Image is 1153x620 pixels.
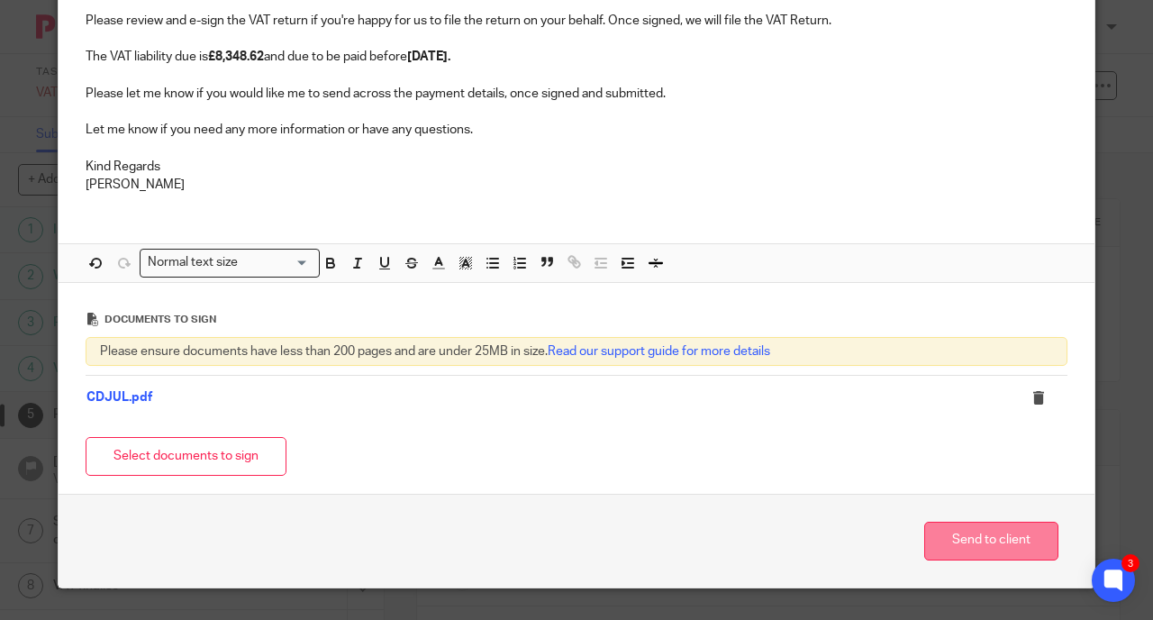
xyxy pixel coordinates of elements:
div: 3 [1121,554,1139,572]
button: Select documents to sign [86,437,286,476]
a: Read our support guide for more details [548,345,770,358]
div: Search for option [140,249,320,277]
span: Documents to sign [104,315,216,324]
input: Search for option [244,253,309,272]
span: Normal text size [144,253,242,272]
p: [PERSON_NAME] [86,176,1067,194]
p: Kind Regards [86,158,1067,176]
div: Please ensure documents have less than 200 pages and are under 25MB in size. [86,337,1067,366]
button: Send to client [924,522,1058,561]
a: CDJUL.pdf [86,391,152,404]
